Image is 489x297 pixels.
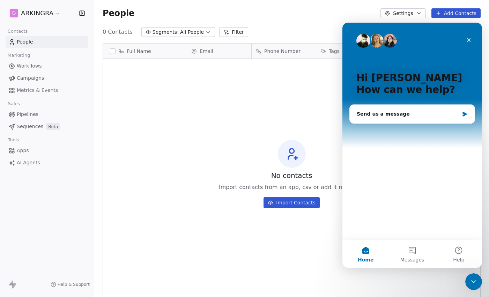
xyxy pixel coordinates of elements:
a: Help & Support [51,282,90,287]
a: People [6,36,88,48]
span: ARKINGRA [21,9,53,18]
div: Full Name [103,44,187,58]
span: Marketing [5,50,33,61]
span: Metrics & Events [17,87,58,94]
span: Sales [5,99,23,109]
span: Tags [329,48,340,55]
button: Add Contacts [431,8,481,18]
span: Tools [5,135,22,145]
div: Phone Number [252,44,316,58]
span: D [12,10,16,17]
button: Filter [219,27,248,37]
a: Import Contacts [264,194,320,208]
iframe: Intercom live chat [465,273,482,290]
span: Campaigns [17,75,44,82]
div: grid [103,59,187,288]
span: No contacts [271,171,312,180]
a: Apps [6,145,88,156]
span: Email [200,48,213,55]
span: Import contacts from an app, csv or add it manually [219,183,364,192]
a: Pipelines [6,109,88,120]
span: Help & Support [58,282,90,287]
span: 0 Contacts [103,28,133,36]
span: Phone Number [264,48,301,55]
span: People [17,38,33,46]
span: All People [180,29,204,36]
div: Email [187,44,251,58]
span: AI Agents [17,159,40,166]
span: Workflows [17,62,42,70]
button: DARKINGRA [8,7,62,19]
span: Full Name [127,48,151,55]
span: Apps [17,147,29,154]
button: Import Contacts [264,197,320,208]
div: Tags [316,44,380,58]
span: Contacts [5,26,31,37]
span: Segments: [153,29,179,36]
span: People [103,8,134,18]
a: Campaigns [6,72,88,84]
iframe: Intercom live chat [342,23,482,268]
span: Pipelines [17,111,38,118]
span: Beta [46,123,60,130]
a: Metrics & Events [6,85,88,96]
a: AI Agents [6,157,88,169]
a: SequencesBeta [6,121,88,132]
span: Sequences [17,123,43,130]
button: Settings [380,8,425,18]
a: Workflows [6,60,88,72]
